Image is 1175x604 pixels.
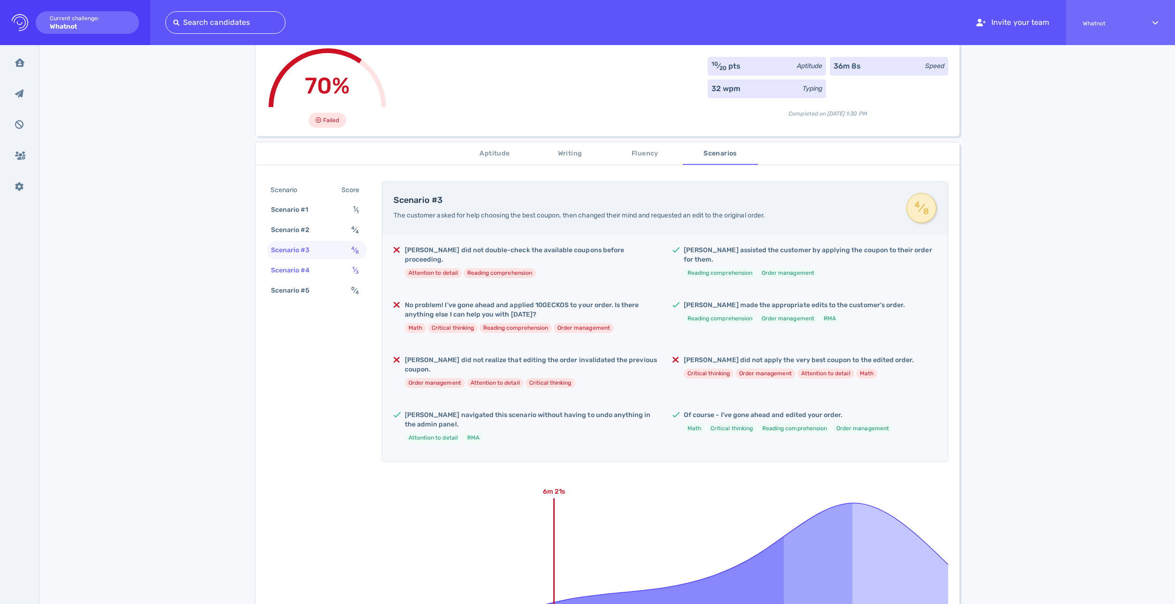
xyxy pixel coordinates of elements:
[688,148,752,160] span: Scenarios
[394,211,765,219] span: The customer asked for help choosing the best coupon, then changed their mind and requested an ed...
[922,210,929,212] sub: 8
[405,246,657,264] h5: [PERSON_NAME] did not double-check the available coupons before proceeding.
[305,72,350,99] span: 70%
[467,378,524,388] li: Attention to detail
[913,204,920,206] sup: 4
[351,286,355,292] sup: 0
[538,148,602,160] span: Writing
[428,323,478,333] li: Critical thinking
[797,61,822,71] div: Aptitude
[463,148,527,160] span: Aptitude
[758,424,831,434] li: Reading comprehension
[925,61,944,71] div: Speed
[684,356,914,365] h5: [PERSON_NAME] did not apply the very best coupon to the edited order.
[269,243,321,257] div: Scenario #3
[711,61,741,72] div: ⁄ pts
[269,223,321,237] div: Scenario #2
[356,249,359,255] sub: 8
[405,268,462,278] li: Attention to detail
[353,205,356,211] sup: 1
[351,246,359,254] span: ⁄
[833,424,893,434] li: Order management
[684,301,905,310] h5: [PERSON_NAME] made the appropriate edits to the customer's order.
[269,183,309,197] div: Scenario
[356,269,359,275] sub: 3
[405,301,657,319] h5: No problem! I've gone ahead and applied 10GECKOS to your order. Is there anything else I can help...
[711,61,718,67] sup: 10
[684,268,756,278] li: Reading comprehension
[352,266,359,274] span: ⁄
[269,284,321,297] div: Scenario #5
[543,488,565,496] text: 6m 21s
[394,195,895,206] h4: Scenario #3
[758,314,818,324] li: Order management
[464,433,483,443] li: RMA
[351,225,355,231] sup: 4
[405,323,426,333] li: Math
[684,424,705,434] li: Math
[323,115,339,126] span: Failed
[405,410,657,429] h5: [PERSON_NAME] navigated this scenario without having to undo anything in the admin panel.
[269,263,321,277] div: Scenario #4
[707,424,757,434] li: Critical thinking
[708,102,948,118] div: Completed on [DATE] 1:30 PM
[479,323,552,333] li: Reading comprehension
[352,265,355,271] sup: 1
[735,369,796,379] li: Order management
[526,378,575,388] li: Critical thinking
[803,84,822,93] div: Typing
[684,314,756,324] li: Reading comprehension
[834,61,861,72] div: 36m 8s
[269,203,320,217] div: Scenario #1
[356,289,359,295] sub: 4
[719,65,727,71] sub: 20
[351,245,355,251] sup: 4
[758,268,818,278] li: Order management
[913,200,929,217] span: ⁄
[353,206,359,214] span: ⁄
[351,226,359,234] span: ⁄
[356,209,359,215] sub: 1
[684,369,734,379] li: Critical thinking
[351,287,359,294] span: ⁄
[340,183,365,197] div: Score
[554,323,614,333] li: Order management
[464,268,536,278] li: Reading comprehension
[684,410,893,420] h5: Of course - I've gone ahead and edited your order.
[1083,20,1136,27] span: Whatnot
[613,148,677,160] span: Fluency
[405,356,657,374] h5: [PERSON_NAME] did not realize that editing the order invalidated the previous coupon.
[797,369,854,379] li: Attention to detail
[405,433,462,443] li: Attention to detail
[356,229,359,235] sub: 4
[820,314,840,324] li: RMA
[405,378,465,388] li: Order management
[684,246,936,264] h5: [PERSON_NAME] assisted the customer by applying the coupon to their order for them.
[856,369,877,379] li: Math
[711,83,740,94] div: 32 wpm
